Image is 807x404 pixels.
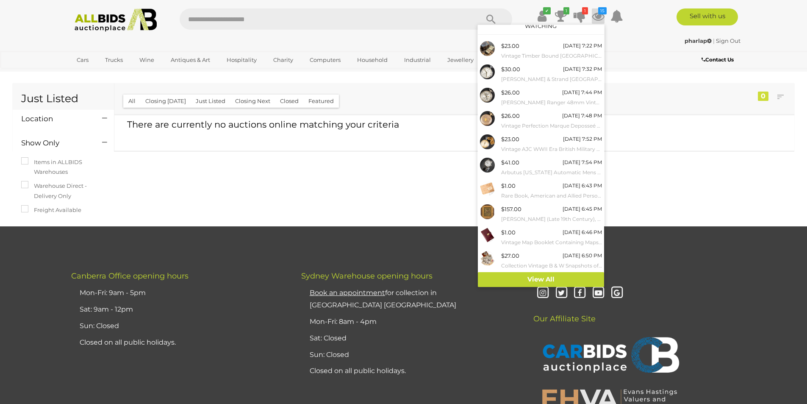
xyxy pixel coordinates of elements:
[702,56,734,63] b: Contact Us
[100,53,128,67] a: Trucks
[563,181,602,190] div: [DATE] 6:43 PM
[71,67,142,81] a: [GEOGRAPHIC_DATA]
[480,64,495,79] img: 53072-102a.jpg
[478,62,604,86] a: $30.00 [DATE] 7:32 PM [PERSON_NAME] & Strand [GEOGRAPHIC_DATA] 48mm Open Face Hunter Pocket Watch...
[480,111,495,126] img: 54598-8a.jpg
[478,109,604,132] a: $26.00 [DATE] 7:48 PM Vintage Perfection Marque Deposseé W&D 52mm Pocket Watch, with Tiger Motif,...
[221,53,262,67] a: Hospitality
[582,7,588,14] i: 1
[501,252,519,259] span: $27.00
[127,119,399,130] span: There are currently no auctions online matching your criteria
[310,289,456,309] a: Book an appointmentfor collection in [GEOGRAPHIC_DATA] [GEOGRAPHIC_DATA]
[478,272,604,287] a: View All
[352,53,393,67] a: Household
[275,95,304,108] button: Closed
[501,238,602,247] small: Vintage Map Booklet Containing Maps of [GEOGRAPHIC_DATA], [GEOGRAPHIC_DATA], [GEOGRAPHIC_DATA] & ...
[501,159,519,166] span: $41.00
[478,202,604,226] a: $157.00 [DATE] 6:45 PM [PERSON_NAME] (Late 19th Century), Our [DEMOGRAPHIC_DATA] of [PERSON_NAME]...
[501,215,602,224] small: [PERSON_NAME] (Late 19th Century), Our [DEMOGRAPHIC_DATA] of [PERSON_NAME], Absolutely Beautiful ...
[308,363,510,379] li: Closed on all public holidays.
[478,39,604,62] a: $23.00 [DATE] 7:22 PM Vintage Timber Bound [GEOGRAPHIC_DATA] Bus Ticket Book with Collection of L...
[555,8,567,24] a: 1
[21,115,89,123] h4: Location
[758,92,768,101] div: 0
[531,301,596,323] span: Our Affiliate Site
[478,226,604,249] a: $1.00 [DATE] 6:46 PM Vintage Map Booklet Containing Maps of [GEOGRAPHIC_DATA], [GEOGRAPHIC_DATA],...
[301,271,433,281] span: Sydney Warehouse opening hours
[501,75,602,84] small: [PERSON_NAME] & Strand [GEOGRAPHIC_DATA] 48mm Open Face Hunter Pocket Watch, 15 Rubis Incabloc
[480,228,495,242] img: 52189-164a.jpg
[191,95,230,108] button: Just Listed
[501,136,519,142] span: $23.00
[501,51,602,61] small: Vintage Timber Bound [GEOGRAPHIC_DATA] Bus Ticket Book with Collection of Loose Tickets
[702,55,736,64] a: Contact Us
[230,95,275,108] button: Closing Next
[78,285,280,301] li: Mon-Fri: 9am - 5pm
[563,41,602,50] div: [DATE] 7:22 PM
[310,289,385,297] u: Book an appointment
[78,301,280,318] li: Sat: 9am - 12pm
[501,98,602,107] small: [PERSON_NAME] Ranger 48mm Vintage 48mm Open Face Hunter Pocket Watch, Made in [GEOGRAPHIC_DATA]
[480,251,495,266] img: 55018-7a.jpg
[535,286,550,301] i: Instagram
[308,314,510,330] li: Mon-Fri: 8am - 4pm
[501,89,520,96] span: $26.00
[501,121,602,131] small: Vintage Perfection Marque Deposseé W&D 52mm Pocket Watch, with Tiger Motif, 82592
[563,158,602,167] div: [DATE] 7:54 PM
[501,168,602,177] small: Arbutus [US_STATE] Automatic Mens Watch, AR0074 - Working
[538,328,682,384] img: CARBIDS Auctionplace
[501,112,520,119] span: $26.00
[573,8,586,24] a: 1
[165,53,216,67] a: Antiques & Art
[610,286,624,301] i: Google
[536,8,549,24] a: ✔
[21,139,89,147] h4: Show Only
[501,182,516,189] span: $1.00
[562,111,602,120] div: [DATE] 7:48 PM
[563,7,569,14] i: 1
[562,88,602,97] div: [DATE] 7:44 PM
[598,7,607,14] i: 15
[501,42,519,49] span: $23.00
[501,145,602,154] small: Vintage AJC WWII Era British Military 48mm Stopwatch/pocket Watch, Stainless Steel, Swiss Made
[480,158,495,173] img: 54598-3a.jpg
[134,53,160,67] a: Wine
[78,318,280,334] li: Sun: Closed
[563,251,602,260] div: [DATE] 6:50 PM
[268,53,299,67] a: Charity
[592,8,605,24] a: 15
[554,286,569,301] i: Twitter
[78,334,280,351] li: Closed on all public holidays.
[470,8,512,30] button: Search
[685,37,712,44] strong: pharlap
[303,95,339,108] button: Featured
[501,191,602,201] small: Rare Book, American and Allied Personnel Recovered From [DEMOGRAPHIC_DATA] Prisons, Replacement C...
[478,86,604,109] a: $26.00 [DATE] 7:44 PM [PERSON_NAME] Ranger 48mm Vintage 48mm Open Face Hunter Pocket Watch, Made ...
[480,204,495,219] img: 53753-14a.jpg
[677,8,738,25] a: Sell with us
[308,330,510,347] li: Sat: Closed
[480,134,495,149] img: 54198-20a.jpg
[480,88,495,103] img: 53072-101a.jpg
[140,95,191,108] button: Closing [DATE]
[308,347,510,363] li: Sun: Closed
[71,271,189,281] span: Canberra Office opening hours
[21,181,105,201] label: Warehouse Direct - Delivery Only
[480,181,495,196] img: 51498-96a.jpg
[21,93,105,109] h1: Just Listed
[543,7,551,14] i: ✔
[713,37,715,44] span: |
[501,229,516,236] span: $1.00
[21,157,105,177] label: Items in ALLBIDS Warehouses
[563,134,602,144] div: [DATE] 7:52 PM
[480,41,495,56] img: 54734-65a.jpg
[563,64,602,74] div: [DATE] 7:32 PM
[123,95,141,108] button: All
[572,286,587,301] i: Facebook
[685,37,713,44] a: pharlap
[442,53,479,67] a: Jewellery
[399,53,436,67] a: Industrial
[563,228,602,237] div: [DATE] 6:46 PM
[591,286,606,301] i: Youtube
[501,261,602,270] small: Collection Vintage B & W Snapshots of Australian Scenes Including Mildura, Sale, Swan Hill and Mo...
